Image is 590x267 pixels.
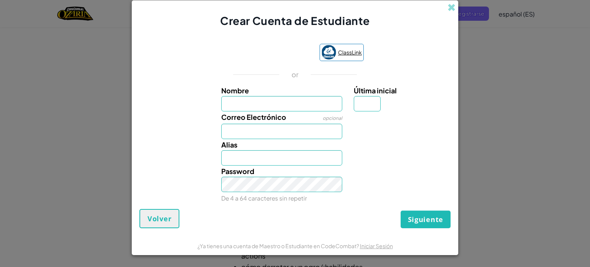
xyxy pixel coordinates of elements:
span: Crear Cuenta de Estudiante [220,14,370,27]
span: Alias [221,140,237,149]
span: Última inicial [354,86,397,95]
iframe: Botón Iniciar sesión con Google [222,45,316,61]
small: De 4 a 64 caracteres sin repetir [221,194,307,202]
p: or [292,70,299,79]
span: Nombre [221,86,249,95]
span: ClassLink [338,47,362,58]
button: Siguiente [401,211,451,228]
span: Correo Electrónico [221,113,286,121]
span: Siguiente [408,215,443,224]
span: ¿Ya tienes una cuenta de Maestro o Estudiante en CodeCombat? [197,242,360,249]
a: Iniciar Sesión [360,242,393,249]
span: opcional [323,115,342,121]
span: Volver [147,214,171,223]
span: Password [221,167,254,176]
button: Volver [139,209,179,228]
img: classlink-logo-small.png [322,45,336,60]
